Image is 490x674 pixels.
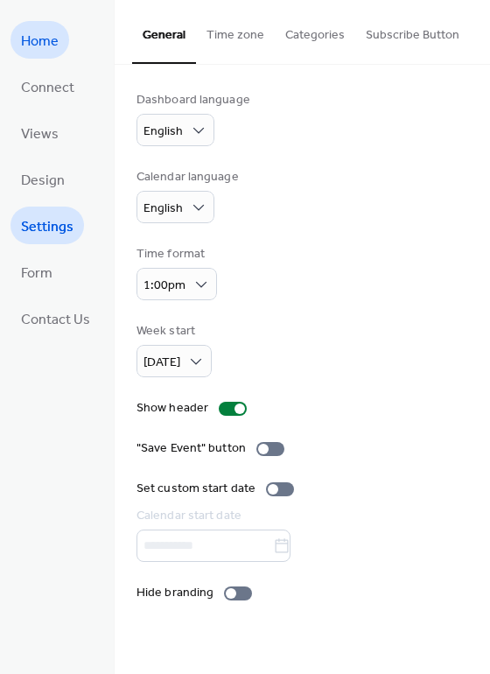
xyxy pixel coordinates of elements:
span: Design [21,167,65,194]
span: English [143,197,183,221]
a: Settings [10,207,84,244]
div: Time format [136,245,213,263]
span: 1:00pm [143,274,185,298]
span: Contact Us [21,306,90,333]
a: Form [10,253,63,291]
div: Dashboard language [136,91,250,109]
div: Calendar language [136,168,239,186]
div: Show header [136,399,208,418]
a: Connect [10,67,85,105]
a: Views [10,114,69,151]
div: Set custom start date [136,480,255,498]
div: Hide branding [136,584,213,602]
div: "Save Event" button [136,439,246,458]
a: Contact Us [10,299,101,337]
span: [DATE] [143,351,180,375]
span: Form [21,260,52,287]
span: Connect [21,74,74,102]
div: Week start [136,322,208,341]
span: Home [21,28,59,55]
span: Settings [21,214,73,241]
span: English [143,120,183,144]
a: Design [10,160,75,198]
a: Home [10,21,69,59]
span: Views [21,121,59,148]
div: Calendar start date [136,507,465,525]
